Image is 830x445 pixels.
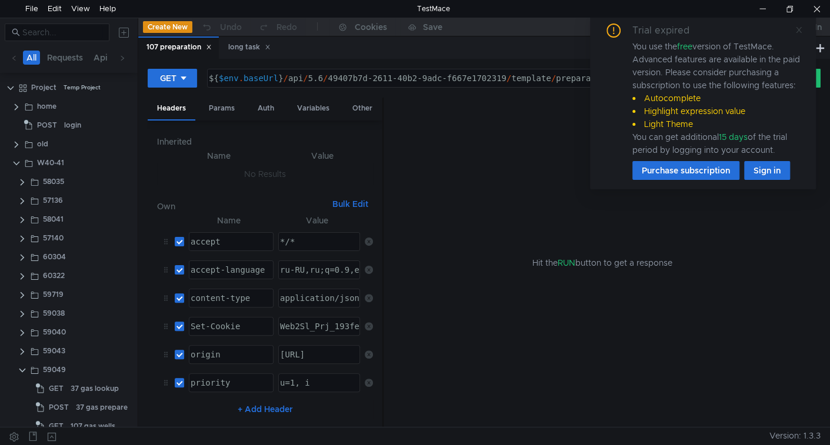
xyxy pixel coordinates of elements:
div: 57140 [43,229,64,247]
div: Params [199,98,244,119]
span: GET [49,380,64,397]
div: Trial expired [632,24,704,38]
div: 60304 [43,248,66,266]
div: 58041 [43,210,64,228]
div: Auth [248,98,284,119]
div: Save [423,23,442,31]
li: Light Theme [632,118,802,131]
span: Version: 1.3.3 [769,427,821,444]
div: 107 gas wells [71,417,115,435]
th: Name [166,149,272,163]
th: Name [184,213,274,227]
nz-embed-empty: No Results [244,169,286,179]
div: 59038 [43,305,65,322]
th: Value [272,149,373,163]
div: 59049 [43,361,66,379]
div: 37 gas prepare [76,399,128,416]
div: GET [160,72,176,85]
div: 59043 [43,342,65,360]
div: 57136 [43,192,63,209]
div: Undo [220,20,242,34]
div: Cookies [355,20,387,34]
div: W40-41 [37,154,64,172]
div: Redo [276,20,297,34]
div: Temp Project [64,79,101,96]
div: 60322 [43,267,65,285]
div: Other [343,98,382,119]
span: free [677,41,692,52]
button: GET [148,69,197,88]
span: 15 days [719,132,748,142]
button: All [23,51,40,65]
th: Value [274,213,360,227]
div: 59719 [43,286,64,303]
button: Undo [192,18,250,36]
button: Purchase subscription [632,161,739,180]
div: login [64,116,81,134]
div: long task [228,41,271,53]
button: Redo [250,18,305,36]
h6: Own [157,199,328,213]
div: Project [31,79,56,96]
div: home [37,98,56,115]
button: + Add Header [233,402,298,416]
button: Requests [44,51,86,65]
input: Search... [22,26,102,39]
div: old [37,135,48,153]
div: Headers [148,98,195,121]
div: You use the version of TestMace. Advanced features are available in the paid version. Please cons... [632,40,802,156]
li: Highlight expression value [632,105,802,118]
div: 37 gas lookup [71,380,119,397]
div: Variables [288,98,339,119]
span: GET [49,417,64,435]
span: Hit the button to get a response [532,256,672,269]
button: Bulk Edit [328,197,373,211]
div: 58035 [43,173,64,190]
h6: Inherited [157,135,373,149]
li: Autocomplete [632,92,802,105]
span: RUN [557,257,575,268]
div: 107 preparation [146,41,212,53]
button: Api [90,51,111,65]
button: Sign in [744,161,790,180]
span: POST [37,116,57,134]
button: Create New [143,21,192,33]
div: You can get additional of the trial period by logging into your account. [632,131,802,156]
div: 59040 [43,323,66,341]
span: POST [49,399,69,416]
